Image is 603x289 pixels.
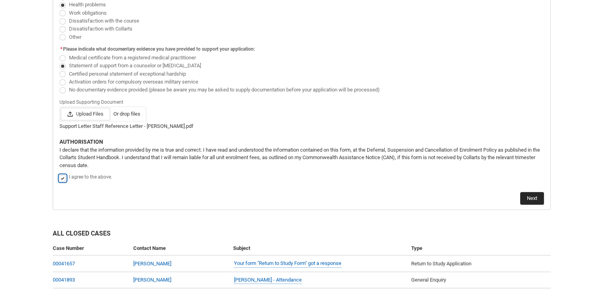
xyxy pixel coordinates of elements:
span: Return to Study Application [411,260,471,266]
th: Contact Name [130,241,230,256]
th: Type [408,241,551,256]
span: Please indicate what documentary evidence you have provided to support your application: [63,46,255,52]
a: [PERSON_NAME] - Attendance [234,276,302,284]
div: Support Letter Staff Reference Letter - [PERSON_NAME].pdf [59,122,544,130]
span: Upload Supporting Document [59,97,126,106]
span: I agree to the above. [69,174,112,180]
span: Certified personal statement of exceptional hardship [69,71,186,77]
h2: All Closed Cases [53,229,551,241]
button: Next [520,192,544,205]
b: AUTHORISATION [59,139,103,145]
span: Work obligations [69,10,107,16]
a: [PERSON_NAME] [133,260,171,266]
span: Other [69,34,81,40]
th: Case Number [53,241,130,256]
span: Statement of support from a counselor or [MEDICAL_DATA] [69,63,201,68]
span: Medical certificate from a registered medical practitioner [69,55,196,61]
abbr: required [60,46,62,52]
span: Dissatisfaction with Collarts [69,26,132,32]
span: Health problems [69,2,106,8]
a: [PERSON_NAME] [133,277,171,283]
span: Dissatisfaction with the course [69,18,139,24]
a: 00041893 [53,277,75,283]
span: Activation orders for compulsory overseas military service [69,79,198,85]
a: Your form "Return to Study Form" got a response [234,259,341,268]
span: Upload Files [61,108,110,120]
a: 00041657 [53,260,75,266]
span: Or drop files [113,110,140,118]
p: I declare that the information provided by me is true and correct. I have read and understood the... [59,146,544,169]
th: Subject [230,241,408,256]
span: General Enquiry [411,277,446,283]
span: No documentary evidence provided (please be aware you may be asked to supply documentation before... [69,87,380,93]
